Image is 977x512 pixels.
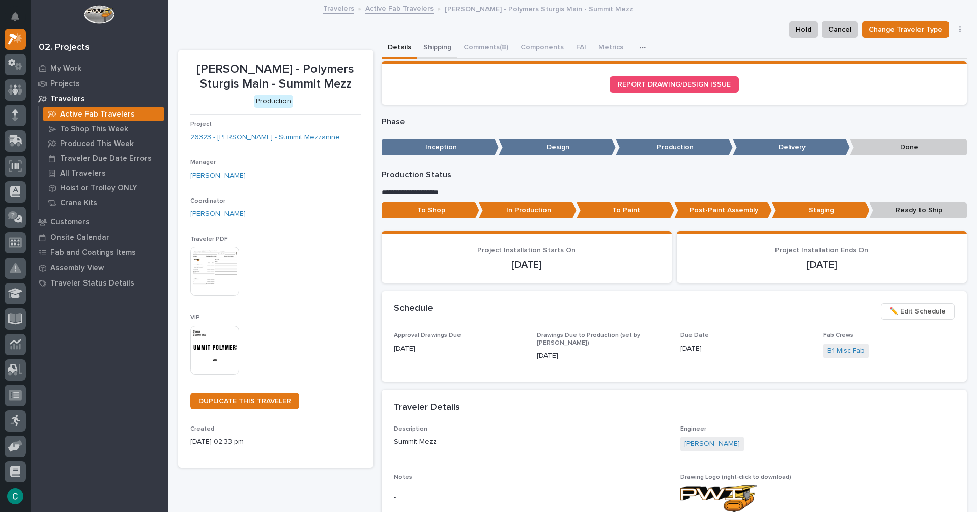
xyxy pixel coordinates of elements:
[733,139,850,156] p: Delivery
[394,402,460,413] h2: Traveler Details
[323,2,354,14] a: Travelers
[39,107,168,121] a: Active Fab Travelers
[889,305,946,318] span: ✏️ Edit Schedule
[31,61,168,76] a: My Work
[394,474,412,480] span: Notes
[394,426,427,432] span: Description
[13,12,26,29] div: Notifications
[190,121,212,127] span: Project
[382,139,499,156] p: Inception
[39,195,168,210] a: Crane Kits
[50,64,81,73] p: My Work
[84,5,114,24] img: Workspace Logo
[827,346,865,356] a: B1 Misc Fab
[869,202,967,219] p: Ready to Ship
[190,159,216,165] span: Manager
[39,151,168,165] a: Traveler Due Date Errors
[5,6,26,27] button: Notifications
[796,23,811,36] span: Hold
[50,279,134,288] p: Traveler Status Details
[60,154,152,163] p: Traveler Due Date Errors
[5,486,26,507] button: users-avatar
[254,95,293,108] div: Production
[537,351,668,361] p: [DATE]
[394,492,668,503] p: -
[457,38,514,59] button: Comments (8)
[674,202,772,219] p: Post-Paint Assembly
[39,166,168,180] a: All Travelers
[850,139,967,156] p: Done
[60,110,135,119] p: Active Fab Travelers
[537,332,640,346] span: Drawings Due to Production (set by [PERSON_NAME])
[382,170,967,180] p: Production Status
[31,91,168,106] a: Travelers
[689,259,955,271] p: [DATE]
[823,332,853,338] span: Fab Crews
[190,315,200,321] span: VIP
[881,303,955,320] button: ✏️ Edit Schedule
[50,95,85,104] p: Travelers
[60,139,134,149] p: Produced This Week
[50,248,136,258] p: Fab and Coatings Items
[190,170,246,181] a: [PERSON_NAME]
[198,397,291,405] span: DUPLICATE THIS TRAVELER
[680,332,709,338] span: Due Date
[514,38,570,59] button: Components
[616,139,733,156] p: Production
[828,23,851,36] span: Cancel
[417,38,457,59] button: Shipping
[60,169,106,178] p: All Travelers
[382,202,479,219] p: To Shop
[684,439,740,449] a: [PERSON_NAME]
[190,209,246,219] a: [PERSON_NAME]
[618,81,731,88] span: REPORT DRAWING/DESIGN ISSUE
[772,202,870,219] p: Staging
[50,264,104,273] p: Assembly View
[39,136,168,151] a: Produced This Week
[869,23,942,36] span: Change Traveler Type
[190,62,361,92] p: [PERSON_NAME] - Polymers Sturgis Main - Summit Mezz
[577,202,674,219] p: To Paint
[60,125,128,134] p: To Shop This Week
[190,132,340,143] a: 26323 - [PERSON_NAME] - Summit Mezzanine
[394,332,461,338] span: Approval Drawings Due
[190,393,299,409] a: DUPLICATE THIS TRAVELER
[31,230,168,245] a: Onsite Calendar
[499,139,616,156] p: Design
[445,3,633,14] p: [PERSON_NAME] - Polymers Sturgis Main - Summit Mezz
[50,218,90,227] p: Customers
[31,260,168,275] a: Assembly View
[477,247,576,254] span: Project Installation Starts On
[394,259,659,271] p: [DATE]
[31,76,168,91] a: Projects
[394,437,668,447] p: Summit Mezz
[394,303,433,315] h2: Schedule
[60,198,97,208] p: Crane Kits
[50,233,109,242] p: Onsite Calendar
[31,245,168,260] a: Fab and Coatings Items
[822,21,858,38] button: Cancel
[680,426,706,432] span: Engineer
[39,181,168,195] a: Hoist or Trolley ONLY
[50,79,80,89] p: Projects
[190,198,225,204] span: Coordinator
[862,21,949,38] button: Change Traveler Type
[680,474,791,480] span: Drawing Logo (right-click to download)
[775,247,868,254] span: Project Installation Ends On
[31,275,168,291] a: Traveler Status Details
[382,117,967,127] p: Phase
[570,38,592,59] button: FAI
[190,426,214,432] span: Created
[592,38,629,59] button: Metrics
[365,2,434,14] a: Active Fab Travelers
[31,214,168,230] a: Customers
[382,38,417,59] button: Details
[190,437,361,447] p: [DATE] 02:33 pm
[60,184,137,193] p: Hoist or Trolley ONLY
[680,344,812,354] p: [DATE]
[190,236,228,242] span: Traveler PDF
[39,42,90,53] div: 02. Projects
[789,21,818,38] button: Hold
[39,122,168,136] a: To Shop This Week
[394,344,525,354] p: [DATE]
